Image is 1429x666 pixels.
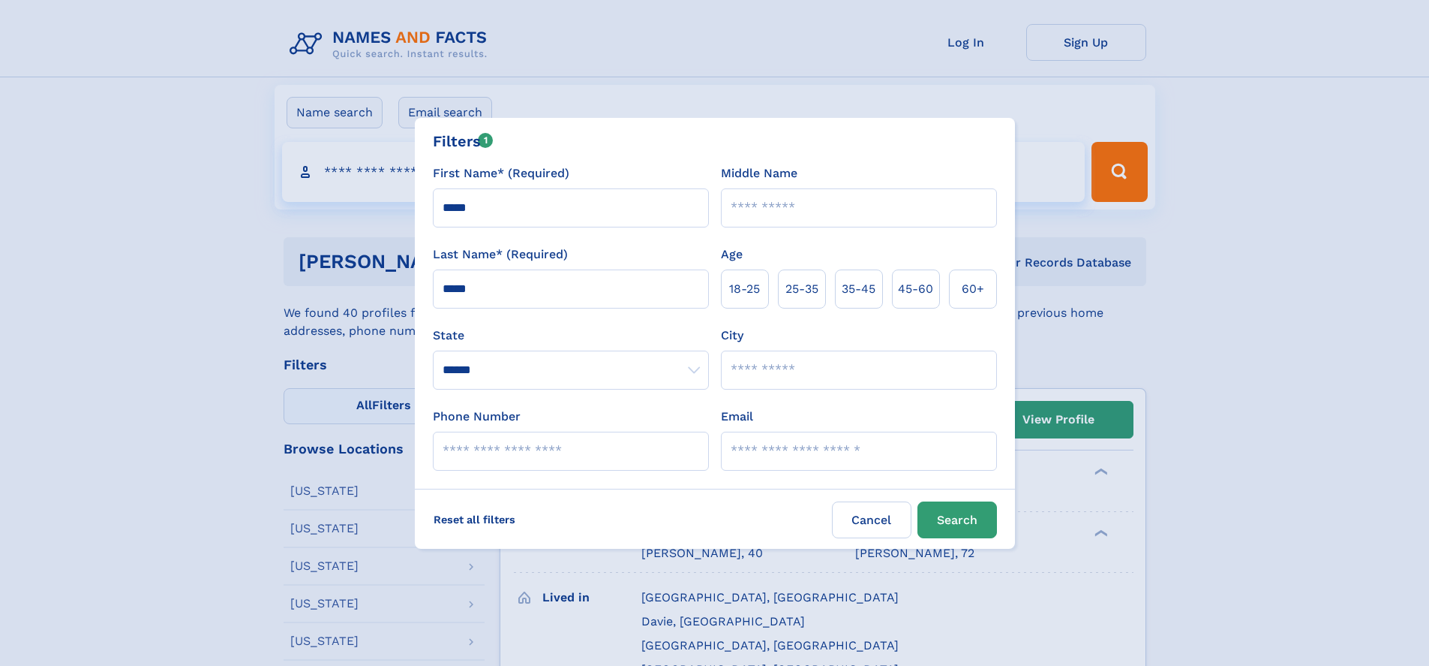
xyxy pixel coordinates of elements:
label: Cancel [832,502,911,538]
label: Reset all filters [424,502,525,538]
label: Last Name* (Required) [433,246,568,264]
span: 18‑25 [729,280,760,298]
label: Email [721,408,753,426]
span: 35‑45 [842,280,875,298]
label: Middle Name [721,164,797,182]
span: 25‑35 [785,280,818,298]
span: 60+ [962,280,984,298]
label: Age [721,246,743,264]
button: Search [917,502,997,538]
label: State [433,327,709,345]
div: Filters [433,130,494,152]
span: 45‑60 [898,280,933,298]
label: Phone Number [433,408,521,426]
label: First Name* (Required) [433,164,569,182]
label: City [721,327,743,345]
